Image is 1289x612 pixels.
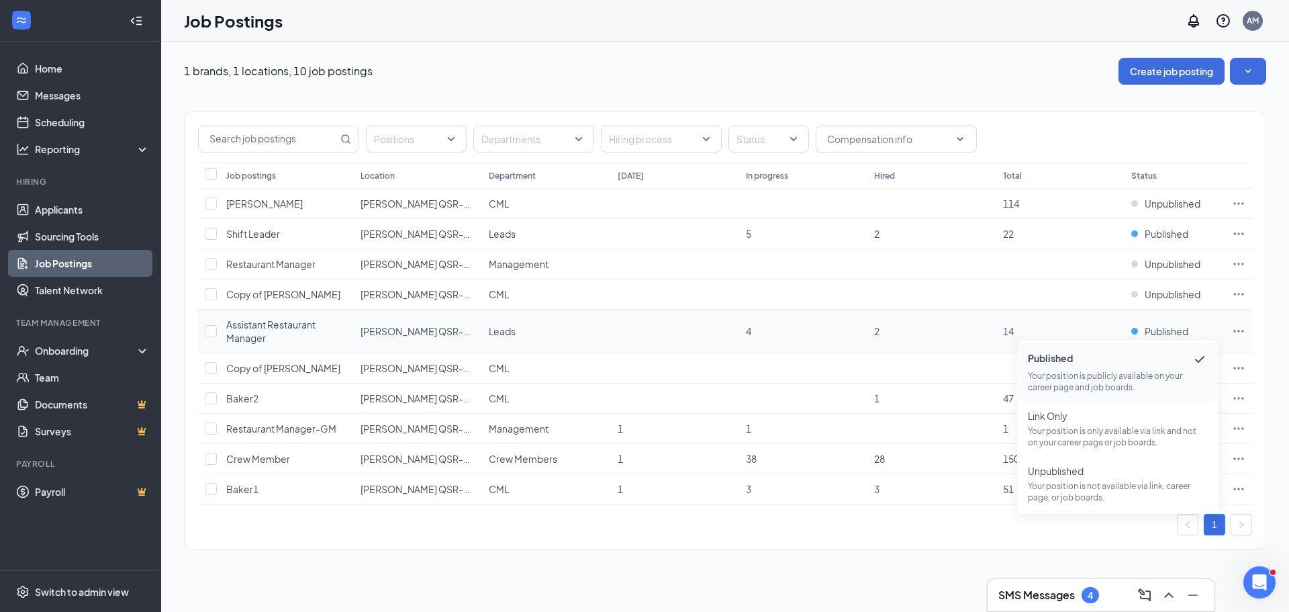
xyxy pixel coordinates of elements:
[1230,58,1266,85] button: SmallChevronDown
[1177,514,1198,535] li: Previous Page
[1028,370,1208,393] p: Your position is publicly available on your career page and job boards.
[874,483,879,495] span: 3
[361,170,395,181] div: Location
[1028,409,1208,423] span: Link Only
[1232,452,1245,466] svg: Ellipses
[874,392,879,404] span: 1
[482,353,610,384] td: CML
[354,310,482,353] td: Vyom QSR-Union Rd-PC 343694
[35,196,150,223] a: Applicants
[354,189,482,219] td: Vyom QSR-Union Rd-PC 343694
[16,317,147,329] div: Team Management
[1232,227,1245,241] svg: Ellipses
[1003,392,1014,404] span: 47
[361,453,554,465] span: [PERSON_NAME] QSR-Union Rd-PC 343694
[35,82,150,109] a: Messages
[746,228,751,240] span: 5
[1192,351,1208,367] svg: Checkmark
[1145,257,1200,271] span: Unpublished
[361,228,554,240] span: [PERSON_NAME] QSR-Union Rd-PC 343694
[361,198,554,210] span: [PERSON_NAME] QSR-Union Rd-PC 343694
[874,453,885,465] span: 28
[226,483,258,495] span: Baker1
[361,362,554,374] span: [PERSON_NAME] QSR-Union Rd-PC 343694
[184,64,373,79] p: 1 brands, 1 locations, 10 job postings
[489,325,516,337] span: Leads
[340,134,351,144] svg: MagnifyingGlass
[1204,515,1225,535] a: 1
[1088,590,1093,601] div: 4
[1003,483,1014,495] span: 51
[1182,584,1204,606] button: Minimize
[955,134,965,144] svg: ChevronDown
[35,585,129,599] div: Switch to admin view
[1003,228,1014,240] span: 22
[35,223,150,250] a: Sourcing Tools
[1028,425,1208,448] p: Your position is only available via link and not on your career page or job boards.
[874,228,879,240] span: 2
[611,162,739,189] th: [DATE]
[361,288,554,300] span: [PERSON_NAME] QSR-Union Rd-PC 343694
[15,13,28,27] svg: WorkstreamLogo
[1232,422,1245,435] svg: Ellipses
[1003,325,1014,337] span: 14
[35,250,150,277] a: Job Postings
[827,132,949,146] input: Compensation info
[746,423,751,435] span: 1
[1243,566,1276,599] iframe: Intercom live chat
[226,423,336,435] span: Restaurant Manager-GM
[1215,13,1231,29] svg: QuestionInfo
[1232,361,1245,375] svg: Ellipses
[1134,584,1155,606] button: ComposeMessage
[354,474,482,505] td: Vyom QSR-Union Rd-PC 343694
[482,384,610,414] td: CML
[1161,587,1177,603] svg: ChevronUp
[226,258,316,270] span: Restaurant Manager
[996,162,1125,189] th: Total
[354,353,482,384] td: Vyom QSR-Union Rd-PC 343694
[482,310,610,353] td: Leads
[489,258,548,270] span: Management
[1003,198,1019,210] span: 114
[16,344,30,357] svg: UserCheck
[35,55,150,82] a: Home
[1232,288,1245,301] svg: Ellipses
[226,288,340,300] span: Copy of [PERSON_NAME]
[361,423,554,435] span: [PERSON_NAME] QSR-Union Rd-PC 343694
[746,325,751,337] span: 4
[489,483,509,495] span: CML
[482,279,610,310] td: CML
[361,392,554,404] span: [PERSON_NAME] QSR-Union Rd-PC 343694
[16,585,30,599] svg: Settings
[35,109,150,136] a: Scheduling
[482,474,610,505] td: CML
[489,423,548,435] span: Management
[1028,480,1208,503] p: Your position is not available via link, career page, or job boards.
[361,483,554,495] span: [PERSON_NAME] QSR-Union Rd-PC 343694
[1137,587,1153,603] svg: ComposeMessage
[489,288,509,300] span: CML
[489,228,516,240] span: Leads
[1237,521,1245,529] span: right
[1231,514,1252,535] button: right
[226,453,290,465] span: Crew Member
[1145,288,1200,301] span: Unpublished
[1186,13,1202,29] svg: Notifications
[867,162,996,189] th: Hired
[226,170,276,181] div: Job postings
[226,362,340,374] span: Copy of [PERSON_NAME]
[354,249,482,279] td: Vyom QSR-Union Rd-PC 343694
[1158,584,1180,606] button: ChevronUp
[35,391,150,418] a: DocumentsCrown
[1145,227,1188,241] span: Published
[35,478,150,505] a: PayrollCrown
[746,483,751,495] span: 3
[489,392,509,404] span: CML
[1204,514,1225,535] li: 1
[489,170,536,181] div: Department
[1232,482,1245,496] svg: Ellipses
[746,453,757,465] span: 38
[1231,514,1252,535] li: Next Page
[1232,324,1245,338] svg: Ellipses
[35,344,138,357] div: Onboarding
